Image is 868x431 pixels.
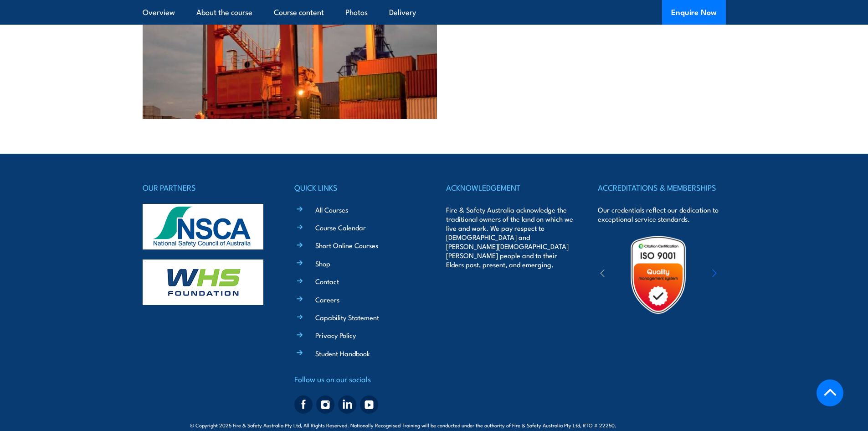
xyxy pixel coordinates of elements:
p: Fire & Safety Australia acknowledge the traditional owners of the land on which we live and work.... [446,205,574,269]
a: Short Online Courses [315,240,378,250]
span: Site: [627,421,678,429]
img: ewpa-logo [699,259,778,291]
a: Careers [315,295,339,304]
img: whs-logo-footer [143,260,263,305]
h4: Follow us on our socials [294,373,422,385]
h4: OUR PARTNERS [143,181,270,194]
img: nsca-logo-footer [143,204,263,249]
a: Contact [315,276,339,286]
img: Untitled design (19) [618,235,698,315]
a: KND Digital [646,420,678,429]
a: Student Handbook [315,348,370,358]
span: © Copyright 2025 Fire & Safety Australia Pty Ltd, All Rights Reserved. Nationally Recognised Trai... [190,421,678,429]
a: Shop [315,259,330,268]
a: Capability Statement [315,312,379,322]
a: Privacy Policy [315,330,356,340]
h4: ACKNOWLEDGEMENT [446,181,574,194]
a: All Courses [315,205,348,214]
h4: QUICK LINKS [294,181,422,194]
p: Our credentials reflect our dedication to exceptional service standards. [598,205,725,223]
a: Course Calendar [315,223,366,232]
h4: ACCREDITATIONS & MEMBERSHIPS [598,181,725,194]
